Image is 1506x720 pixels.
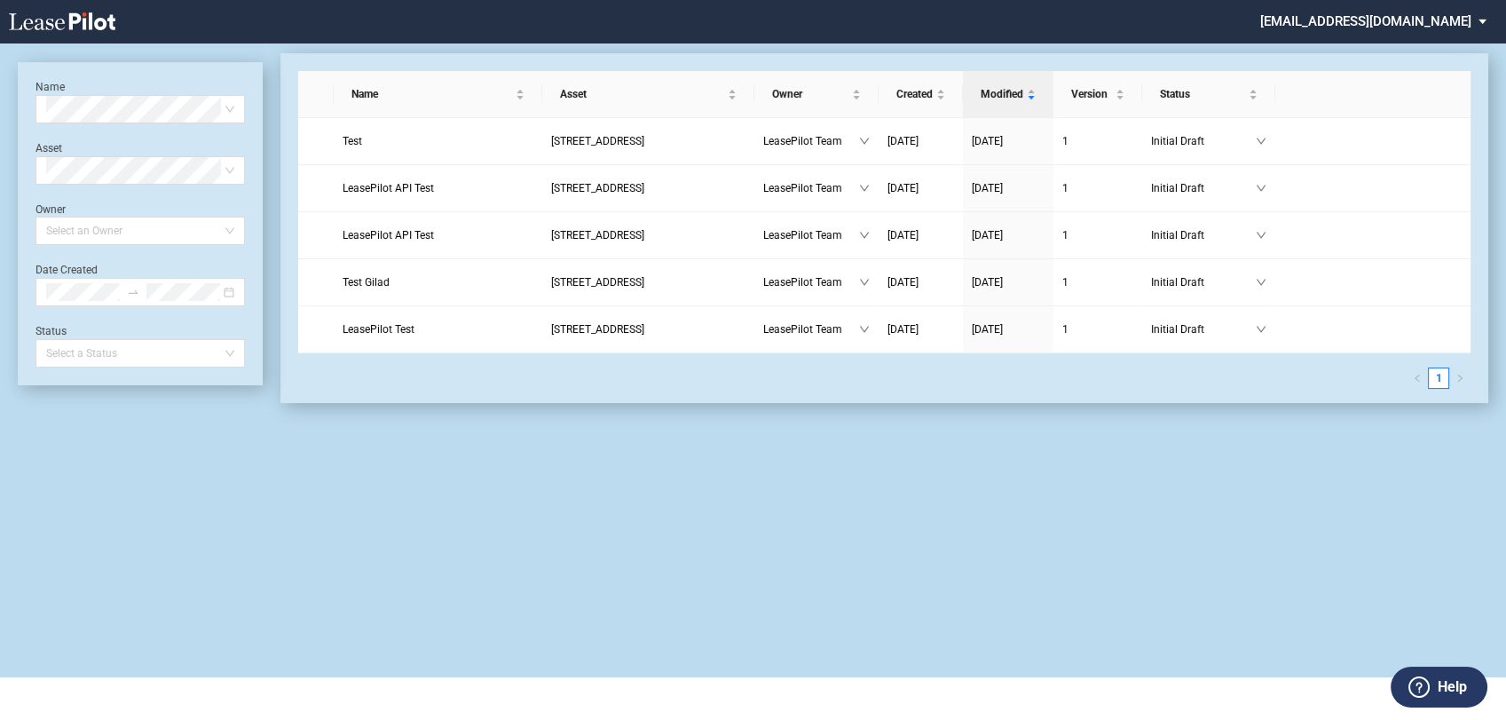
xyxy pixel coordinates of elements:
span: [DATE] [887,229,919,241]
span: Test [343,135,362,147]
span: down [1256,277,1266,288]
span: down [1256,183,1266,194]
span: down [859,136,870,146]
span: LeasePilot Team [763,132,859,150]
span: Asset [560,85,724,103]
a: [STREET_ADDRESS] [551,320,745,338]
span: down [1256,136,1266,146]
span: down [859,324,870,335]
span: 1 [1062,229,1068,241]
a: [DATE] [887,273,954,291]
a: [DATE] [972,226,1045,244]
a: [DATE] [972,132,1045,150]
span: 1 [1062,135,1068,147]
span: Version [1071,85,1112,103]
a: 1 [1062,320,1133,338]
a: Test [343,132,533,150]
span: LeasePilot Team [763,273,859,291]
span: [DATE] [887,276,919,289]
span: 1 [1062,182,1068,194]
span: Initial Draft [1151,226,1256,244]
span: Status [1160,85,1245,103]
span: Initial Draft [1151,132,1256,150]
span: 109 State Street [551,135,644,147]
th: Version [1053,71,1142,118]
a: 1 [1062,226,1133,244]
span: right [1455,374,1464,383]
span: 109 State Street [551,182,644,194]
span: LeasePilot Team [763,179,859,197]
span: [DATE] [887,182,919,194]
li: 1 [1428,368,1449,389]
a: [STREET_ADDRESS] [551,226,745,244]
a: [STREET_ADDRESS] [551,273,745,291]
a: Test Gilad [343,273,533,291]
span: [DATE] [972,182,1003,194]
span: [DATE] [972,276,1003,289]
span: down [1256,230,1266,241]
span: Initial Draft [1151,320,1256,338]
a: LeasePilot API Test [343,226,533,244]
span: down [859,183,870,194]
span: 109 State Street [551,229,644,241]
a: [STREET_ADDRESS] [551,132,745,150]
span: Initial Draft [1151,179,1256,197]
a: [DATE] [887,132,954,150]
th: Modified [963,71,1053,118]
span: [DATE] [972,135,1003,147]
a: 1 [1062,273,1133,291]
span: to [127,286,139,298]
span: Created [896,85,933,103]
a: 1 [1429,368,1448,388]
span: [DATE] [887,323,919,336]
button: Help [1391,667,1487,708]
label: Help [1438,676,1467,699]
a: 1 [1062,132,1133,150]
a: [DATE] [887,226,954,244]
span: [DATE] [887,135,919,147]
li: Previous Page [1407,368,1428,389]
span: Test Gilad [343,276,390,289]
span: LeasePilot Team [763,226,859,244]
span: LeasePilot API Test [343,182,434,194]
th: Status [1142,71,1275,118]
label: Status [35,325,67,337]
a: LeasePilot Test [343,320,533,338]
label: Name [35,81,65,93]
span: 109 State Street [551,276,644,289]
button: left [1407,368,1428,389]
span: LeasePilot API Test [343,229,434,241]
span: Modified [981,85,1023,103]
label: Asset [35,142,62,154]
a: [DATE] [972,179,1045,197]
label: Date Created [35,264,98,276]
span: [DATE] [972,323,1003,336]
span: down [859,277,870,288]
th: Name [334,71,542,118]
li: Next Page [1449,368,1471,389]
th: Owner [754,71,879,118]
span: down [859,230,870,241]
span: [DATE] [972,229,1003,241]
span: Owner [772,85,848,103]
a: [DATE] [972,273,1045,291]
a: [STREET_ADDRESS] [551,179,745,197]
span: down [1256,324,1266,335]
span: LeasePilot Test [343,323,414,336]
span: Name [351,85,512,103]
th: Asset [542,71,754,118]
a: 1 [1062,179,1133,197]
span: Initial Draft [1151,273,1256,291]
th: Created [879,71,963,118]
span: left [1413,374,1422,383]
span: 1 [1062,276,1068,289]
a: [DATE] [887,320,954,338]
span: swap-right [127,286,139,298]
a: [DATE] [887,179,954,197]
a: LeasePilot API Test [343,179,533,197]
button: right [1449,368,1471,389]
a: [DATE] [972,320,1045,338]
span: LeasePilot Team [763,320,859,338]
label: Owner [35,203,66,216]
span: 109 State Street [551,323,644,336]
